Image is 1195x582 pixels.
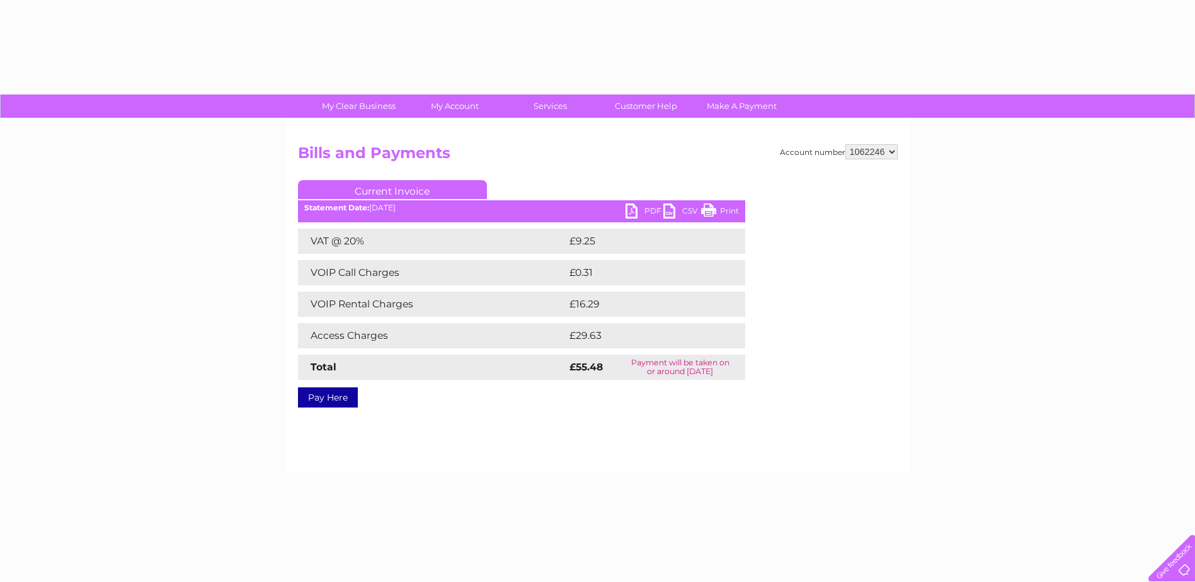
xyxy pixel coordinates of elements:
strong: Total [311,361,336,373]
a: CSV [663,203,701,222]
a: Pay Here [298,387,358,408]
td: Payment will be taken on or around [DATE] [615,355,745,380]
a: Customer Help [594,94,698,118]
td: VOIP Rental Charges [298,292,566,317]
b: Statement Date: [304,203,369,212]
td: £16.29 [566,292,719,317]
a: Current Invoice [298,180,487,199]
div: [DATE] [298,203,745,212]
a: My Clear Business [307,94,411,118]
td: £9.25 [566,229,716,254]
td: £29.63 [566,323,720,348]
a: Print [701,203,739,222]
div: Account number [780,144,898,159]
td: VOIP Call Charges [298,260,566,285]
a: My Account [403,94,506,118]
td: Access Charges [298,323,566,348]
a: Services [498,94,602,118]
a: PDF [626,203,663,222]
td: VAT @ 20% [298,229,566,254]
td: £0.31 [566,260,714,285]
strong: £55.48 [569,361,603,373]
h2: Bills and Payments [298,144,898,168]
a: Make A Payment [690,94,794,118]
